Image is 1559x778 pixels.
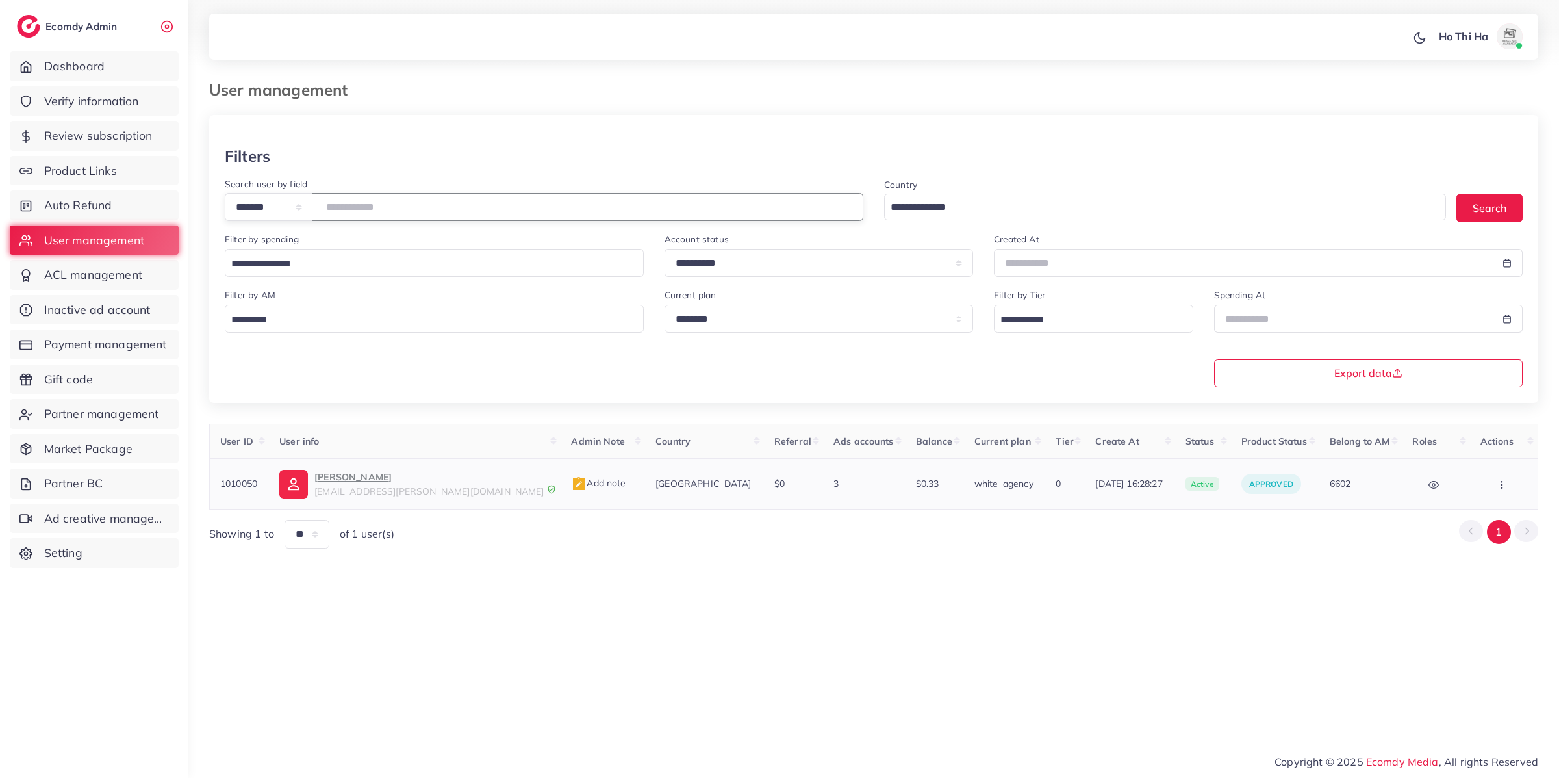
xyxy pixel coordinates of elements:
[10,469,179,499] a: Partner BC
[225,233,299,246] label: Filter by spending
[1480,435,1514,447] span: Actions
[571,476,587,492] img: admin_note.cdd0b510.svg
[916,435,952,447] span: Balance
[44,336,167,353] span: Payment management
[209,81,358,99] h3: User management
[974,435,1031,447] span: Current plan
[665,289,716,302] label: Current plan
[225,249,644,277] div: Search for option
[665,233,729,246] label: Account status
[1185,477,1219,491] span: active
[1432,23,1528,49] a: Ho Thi Haavatar
[44,302,151,318] span: Inactive ad account
[340,526,394,541] span: of 1 user(s)
[10,86,179,116] a: Verify information
[44,266,142,283] span: ACL management
[884,194,1446,220] div: Search for option
[1274,754,1538,770] span: Copyright © 2025
[1095,477,1164,490] span: [DATE] 16:28:27
[10,504,179,534] a: Ad creative management
[1095,435,1139,447] span: Create At
[44,232,144,249] span: User management
[571,435,625,447] span: Admin Note
[10,365,179,395] a: Gift code
[44,58,105,75] span: Dashboard
[209,526,274,541] span: Showing 1 to
[994,233,1039,246] label: Created At
[10,434,179,464] a: Market Package
[1456,194,1523,222] button: Search
[17,15,40,38] img: logo
[225,147,270,166] h3: Filters
[1366,755,1439,768] a: Ecomdy Media
[220,435,253,447] span: User ID
[1185,435,1214,447] span: Status
[1439,29,1488,44] p: Ho Thi Ha
[10,226,179,255] a: User management
[10,399,179,429] a: Partner management
[44,162,117,179] span: Product Links
[1056,478,1061,489] span: 0
[44,545,82,562] span: Setting
[1214,359,1523,387] button: Export data
[1439,754,1538,770] span: , All rights Reserved
[10,190,179,220] a: Auto Refund
[571,477,626,489] span: Add note
[227,310,627,330] input: Search for option
[44,93,139,110] span: Verify information
[833,435,893,447] span: Ads accounts
[1459,520,1538,544] ul: Pagination
[547,485,556,494] img: 9CAL8B2pu8EFxCJHYAAAAldEVYdGRhdGU6Y3JlYXRlADIwMjItMTItMDlUMDQ6NTg6MzkrMDA6MDBXSlgLAAAAJXRFWHRkYXR...
[1330,435,1390,447] span: Belong to AM
[225,177,307,190] label: Search user by field
[225,289,275,302] label: Filter by AM
[916,478,939,489] span: $0.33
[1249,479,1293,489] span: approved
[44,127,153,144] span: Review subscription
[10,295,179,325] a: Inactive ad account
[1487,520,1511,544] button: Go to page 1
[833,478,839,489] span: 3
[10,260,179,290] a: ACL management
[774,435,811,447] span: Referral
[17,15,120,38] a: logoEcomdy Admin
[225,305,644,333] div: Search for option
[655,435,691,447] span: Country
[44,197,112,214] span: Auto Refund
[314,469,544,485] p: [PERSON_NAME]
[220,478,257,489] span: 1010050
[44,406,159,422] span: Partner management
[44,510,169,527] span: Ad creative management
[10,156,179,186] a: Product Links
[1412,435,1437,447] span: Roles
[44,475,103,492] span: Partner BC
[774,478,785,489] span: $0
[279,470,308,499] img: ic-user-info.36bf1079.svg
[1241,435,1307,447] span: Product Status
[279,435,319,447] span: User info
[994,289,1045,302] label: Filter by Tier
[10,538,179,568] a: Setting
[1056,435,1074,447] span: Tier
[10,330,179,359] a: Payment management
[44,371,93,388] span: Gift code
[10,121,179,151] a: Review subscription
[10,51,179,81] a: Dashboard
[1214,289,1266,302] label: Spending At
[1334,368,1402,378] span: Export data
[44,441,133,458] span: Market Package
[227,254,627,274] input: Search for option
[886,198,1429,218] input: Search for option
[974,478,1033,489] span: white_agency
[994,305,1193,333] div: Search for option
[884,178,917,191] label: Country
[314,486,544,497] span: [EMAIL_ADDRESS][PERSON_NAME][DOMAIN_NAME]
[996,310,1176,330] input: Search for option
[1497,23,1523,49] img: avatar
[279,469,550,498] a: [PERSON_NAME][EMAIL_ADDRESS][PERSON_NAME][DOMAIN_NAME]
[655,478,751,489] span: [GEOGRAPHIC_DATA]
[1330,478,1351,489] span: 6602
[45,20,120,32] h2: Ecomdy Admin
